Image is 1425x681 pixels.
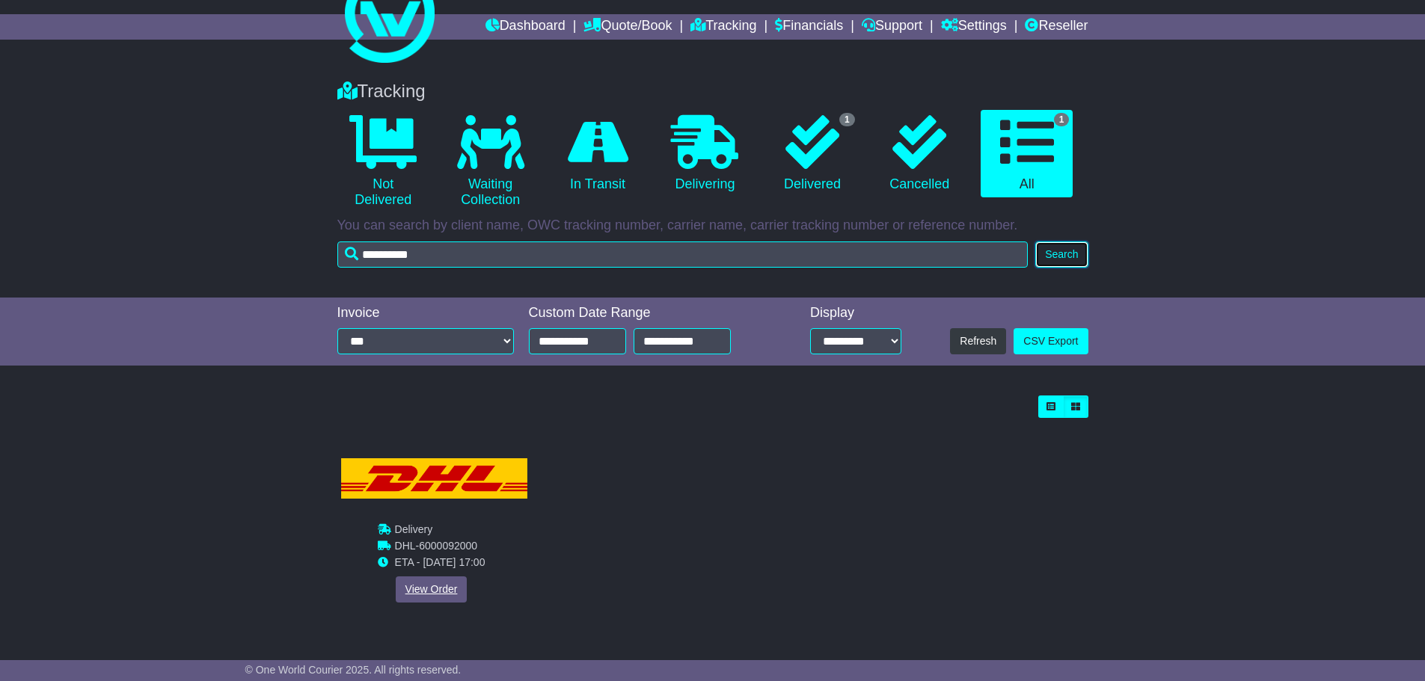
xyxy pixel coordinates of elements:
a: In Transit [551,110,643,198]
a: Reseller [1025,14,1088,40]
a: Not Delivered [337,110,429,214]
a: Financials [775,14,843,40]
span: ETA - [DATE] 17:00 [394,556,485,568]
a: 1 Delivered [766,110,858,198]
button: Refresh [950,328,1006,354]
a: Cancelled [874,110,966,198]
span: 6000092000 [419,540,477,552]
div: Display [810,305,901,321]
span: DHL [394,540,415,552]
td: - [394,540,485,556]
span: © One World Courier 2025. All rights reserved. [245,664,462,676]
button: Search [1035,241,1088,268]
a: Delivering [659,110,751,198]
a: Tracking [690,14,756,40]
span: 1 [1054,113,1070,126]
a: Support [862,14,922,40]
a: 1 All [981,110,1073,198]
div: Tracking [330,81,1096,102]
span: Delivery [394,523,432,535]
div: Custom Date Range [529,305,769,321]
div: Invoice [337,305,514,321]
a: Waiting Collection [444,110,536,214]
a: CSV Export [1014,328,1088,354]
a: View Order [395,576,467,603]
span: 1 [839,113,855,126]
a: Quote/Book [583,14,672,40]
a: Dashboard [485,14,566,40]
a: Settings [941,14,1007,40]
img: DHL.png [340,458,527,499]
p: You can search by client name, OWC tracking number, carrier name, carrier tracking number or refe... [337,218,1088,234]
